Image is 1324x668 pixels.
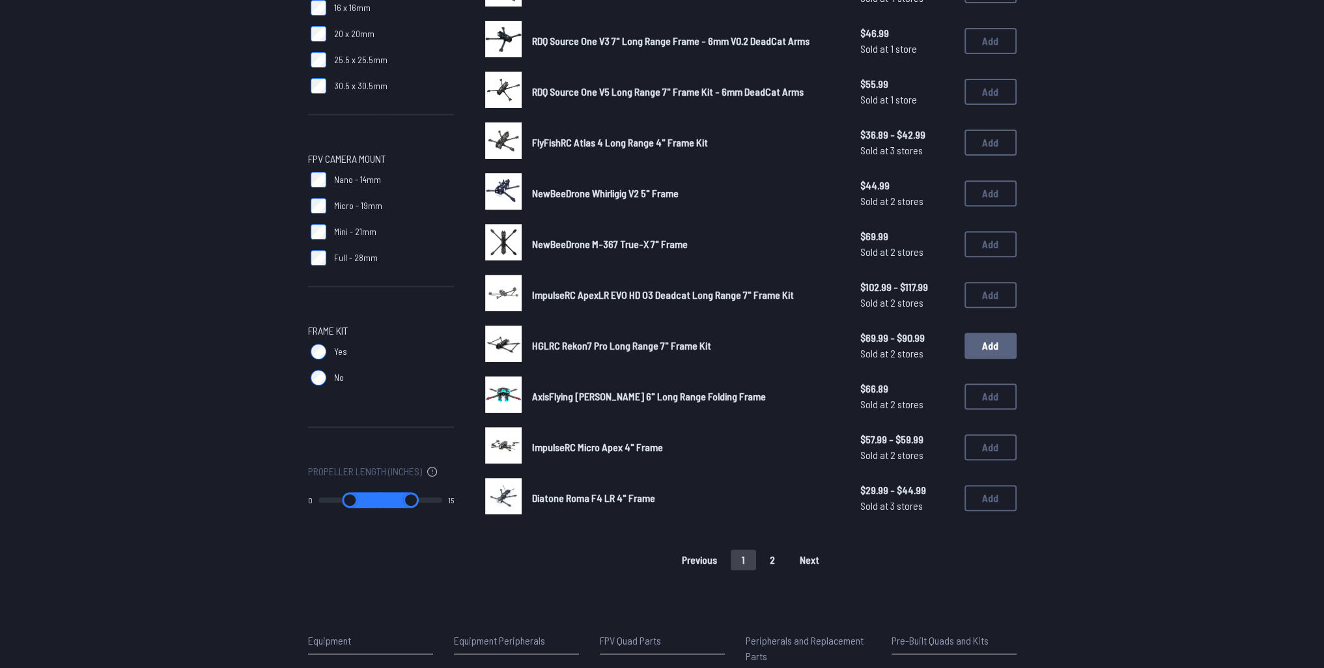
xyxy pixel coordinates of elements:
[746,633,871,664] p: Peripherals and Replacement Parts
[860,229,954,244] span: $69.99
[532,390,766,402] span: AxisFlying [PERSON_NAME] 6" Long Range Folding Frame
[311,344,326,359] input: Yes
[308,495,313,505] output: 0
[485,72,522,108] img: image
[860,178,954,193] span: $44.99
[334,1,371,14] span: 16 x 16mm
[759,550,786,570] button: 2
[860,143,954,158] span: Sold at 3 stores
[311,78,326,94] input: 30.5 x 30.5mm
[965,231,1017,257] button: Add
[965,180,1017,206] button: Add
[532,439,839,455] a: ImpulseRC Micro Apex 4" Frame
[334,199,382,212] span: Micro - 19mm
[485,72,522,112] a: image
[965,79,1017,105] button: Add
[532,338,839,354] a: HGLRC Rekon7 Pro Long Range 7" Frame Kit
[532,135,839,150] a: FlyFishRC Atlas 4 Long Range 4" Frame Kit
[334,27,374,40] span: 20 x 20mm
[311,172,326,188] input: Nano - 14mm
[965,333,1017,359] button: Add
[334,53,387,66] span: 25.5 x 25.5mm
[485,122,522,163] a: image
[532,136,708,148] span: FlyFishRC Atlas 4 Long Range 4" Frame Kit
[965,130,1017,156] button: Add
[311,198,326,214] input: Micro - 19mm
[485,376,522,413] img: image
[334,345,347,358] span: Yes
[860,381,954,397] span: $66.89
[532,441,663,453] span: ImpulseRC Micro Apex 4" Frame
[485,326,522,362] img: image
[731,550,756,570] button: 1
[454,633,579,648] p: Equipment Peripherals
[485,427,522,467] a: image
[448,495,454,505] output: 15
[485,478,522,518] a: image
[965,434,1017,460] button: Add
[308,323,348,339] span: Frame Kit
[860,295,954,311] span: Sold at 2 stores
[485,427,522,464] img: image
[532,187,679,199] span: NewBeeDrone Whirligig V2 5" Frame
[308,464,422,479] span: Propeller Length (Inches)
[860,244,954,260] span: Sold at 2 stores
[485,21,522,57] img: image
[600,633,725,648] p: FPV Quad Parts
[485,173,522,210] img: image
[800,555,819,565] span: Next
[334,225,376,238] span: Mini - 21mm
[789,550,830,570] button: Next
[532,186,839,201] a: NewBeeDrone Whirligig V2 5" Frame
[485,224,522,260] img: image
[860,25,954,41] span: $46.99
[860,41,954,57] span: Sold at 1 store
[334,251,378,264] span: Full - 28mm
[311,224,326,240] input: Mini - 21mm
[485,173,522,214] a: image
[485,122,522,159] img: image
[532,84,839,100] a: RDQ Source One V5 Long Range 7" Frame Kit - 6mm DeadCat Arms
[308,151,386,167] span: FPV Camera Mount
[532,287,839,303] a: ImpulseRC ApexLR EVO HD O3 Deadcat Long Range 7" Frame Kit
[334,371,344,384] span: No
[532,33,839,49] a: RDQ Source One V3 7" Long Range Frame - 6mm V0.2 DeadCat Arms
[860,498,954,514] span: Sold at 3 stores
[965,28,1017,54] button: Add
[311,370,326,385] input: No
[532,85,804,98] span: RDQ Source One V5 Long Range 7" Frame Kit - 6mm DeadCat Arms
[485,478,522,514] img: image
[311,250,326,266] input: Full - 28mm
[485,326,522,366] a: image
[860,279,954,295] span: $102.99 - $117.99
[532,492,655,504] span: Diatone Roma F4 LR 4" Frame
[532,389,839,404] a: AxisFlying [PERSON_NAME] 6" Long Range Folding Frame
[965,383,1017,410] button: Add
[485,275,522,311] img: image
[860,346,954,361] span: Sold at 2 stores
[532,339,711,352] span: HGLRC Rekon7 Pro Long Range 7" Frame Kit
[860,330,954,346] span: $69.99 - $90.99
[308,633,433,648] p: Equipment
[485,21,522,61] a: image
[532,288,794,301] span: ImpulseRC ApexLR EVO HD O3 Deadcat Long Range 7" Frame Kit
[532,490,839,506] a: Diatone Roma F4 LR 4" Frame
[860,447,954,463] span: Sold at 2 stores
[532,35,810,47] span: RDQ Source One V3 7" Long Range Frame - 6mm V0.2 DeadCat Arms
[860,397,954,412] span: Sold at 2 stores
[532,238,688,250] span: NewBeeDrone M-367 True-X 7" Frame
[485,275,522,315] a: image
[485,376,522,417] a: image
[485,224,522,264] a: image
[860,76,954,92] span: $55.99
[311,52,326,68] input: 25.5 x 25.5mm
[860,482,954,498] span: $29.99 - $44.99
[532,236,839,252] a: NewBeeDrone M-367 True-X 7" Frame
[965,282,1017,308] button: Add
[860,92,954,107] span: Sold at 1 store
[311,26,326,42] input: 20 x 20mm
[892,633,1017,648] p: Pre-Built Quads and Kits
[860,127,954,143] span: $36.89 - $42.99
[860,432,954,447] span: $57.99 - $59.99
[334,173,381,186] span: Nano - 14mm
